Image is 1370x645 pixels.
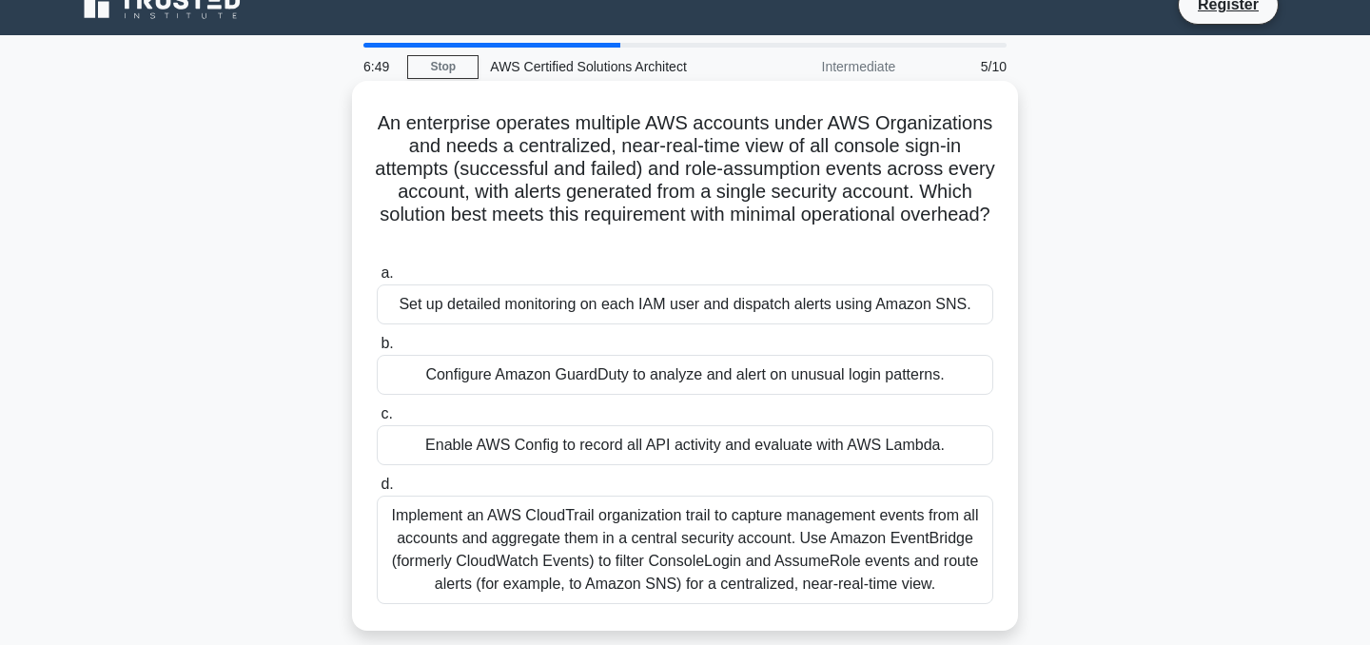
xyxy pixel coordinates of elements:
div: 5/10 [907,48,1018,86]
div: 6:49 [352,48,407,86]
span: c. [381,405,392,421]
h5: An enterprise operates multiple AWS accounts under AWS Organizations and needs a centralized, nea... [375,111,995,250]
div: Enable AWS Config to record all API activity and evaluate with AWS Lambda. [377,425,993,465]
div: Configure Amazon GuardDuty to analyze and alert on unusual login patterns. [377,355,993,395]
div: Intermediate [740,48,907,86]
div: AWS Certified Solutions Architect [479,48,740,86]
div: Implement an AWS CloudTrail organization trail to capture management events from all accounts and... [377,496,993,604]
span: d. [381,476,393,492]
div: Set up detailed monitoring on each IAM user and dispatch alerts using Amazon SNS. [377,284,993,324]
span: a. [381,264,393,281]
a: Stop [407,55,479,79]
span: b. [381,335,393,351]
